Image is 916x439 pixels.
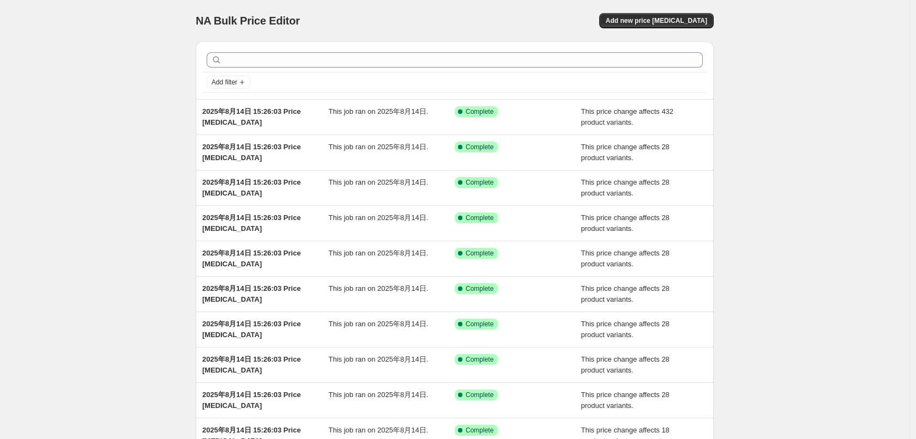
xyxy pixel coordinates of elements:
[329,249,429,257] span: This job ran on 2025年8月14日.
[581,107,674,126] span: This price change affects 432 product variants.
[581,284,670,303] span: This price change affects 28 product variants.
[466,143,493,151] span: Complete
[606,16,707,25] span: Add new price [MEDICAL_DATA]
[329,107,429,115] span: This job ran on 2025年8月14日.
[202,391,301,410] span: 2025年8月14日 15:26:03 Price [MEDICAL_DATA]
[202,284,301,303] span: 2025年8月14日 15:26:03 Price [MEDICAL_DATA]
[581,391,670,410] span: This price change affects 28 product variants.
[581,320,670,339] span: This price change affects 28 product variants.
[581,178,670,197] span: This price change affects 28 product variants.
[329,284,429,292] span: This job ran on 2025年8月14日.
[581,143,670,162] span: This price change affects 28 product variants.
[202,320,301,339] span: 2025年8月14日 15:26:03 Price [MEDICAL_DATA]
[329,391,429,399] span: This job ran on 2025年8月14日.
[329,178,429,186] span: This job ran on 2025年8月14日.
[202,107,301,126] span: 2025年8月14日 15:26:03 Price [MEDICAL_DATA]
[466,355,493,364] span: Complete
[466,426,493,435] span: Complete
[202,355,301,374] span: 2025年8月14日 15:26:03 Price [MEDICAL_DATA]
[466,320,493,328] span: Complete
[202,143,301,162] span: 2025年8月14日 15:26:03 Price [MEDICAL_DATA]
[466,391,493,399] span: Complete
[581,249,670,268] span: This price change affects 28 product variants.
[202,214,301,233] span: 2025年8月14日 15:26:03 Price [MEDICAL_DATA]
[207,76,250,89] button: Add filter
[329,143,429,151] span: This job ran on 2025年8月14日.
[329,320,429,328] span: This job ran on 2025年8月14日.
[466,249,493,258] span: Complete
[466,284,493,293] span: Complete
[599,13,714,28] button: Add new price [MEDICAL_DATA]
[329,426,429,434] span: This job ran on 2025年8月14日.
[196,15,300,27] span: NA Bulk Price Editor
[466,107,493,116] span: Complete
[212,78,237,87] span: Add filter
[581,214,670,233] span: This price change affects 28 product variants.
[466,178,493,187] span: Complete
[329,214,429,222] span: This job ran on 2025年8月14日.
[466,214,493,222] span: Complete
[329,355,429,363] span: This job ran on 2025年8月14日.
[202,249,301,268] span: 2025年8月14日 15:26:03 Price [MEDICAL_DATA]
[202,178,301,197] span: 2025年8月14日 15:26:03 Price [MEDICAL_DATA]
[581,355,670,374] span: This price change affects 28 product variants.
